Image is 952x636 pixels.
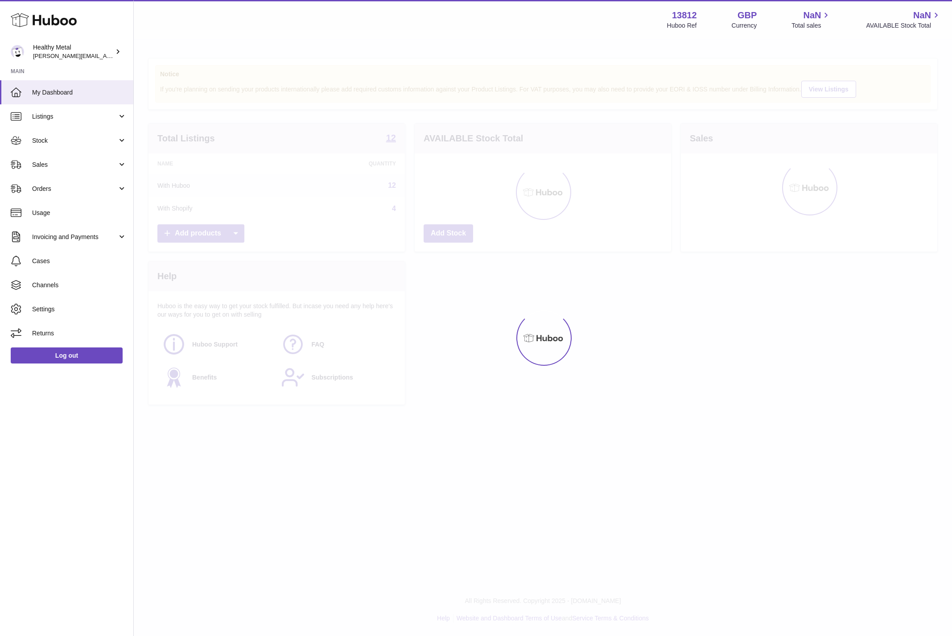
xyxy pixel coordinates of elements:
[32,136,117,145] span: Stock
[11,45,24,58] img: jose@healthy-metal.com
[32,161,117,169] span: Sales
[667,21,697,30] div: Huboo Ref
[32,257,127,265] span: Cases
[791,21,831,30] span: Total sales
[33,43,113,60] div: Healthy Metal
[32,329,127,338] span: Returns
[866,9,941,30] a: NaN AVAILABLE Stock Total
[11,347,123,363] a: Log out
[32,185,117,193] span: Orders
[791,9,831,30] a: NaN Total sales
[33,52,179,59] span: [PERSON_NAME][EMAIL_ADDRESS][DOMAIN_NAME]
[803,9,821,21] span: NaN
[32,281,127,289] span: Channels
[32,112,117,121] span: Listings
[913,9,931,21] span: NaN
[738,9,757,21] strong: GBP
[32,88,127,97] span: My Dashboard
[32,305,127,314] span: Settings
[732,21,757,30] div: Currency
[32,233,117,241] span: Invoicing and Payments
[672,9,697,21] strong: 13812
[866,21,941,30] span: AVAILABLE Stock Total
[32,209,127,217] span: Usage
